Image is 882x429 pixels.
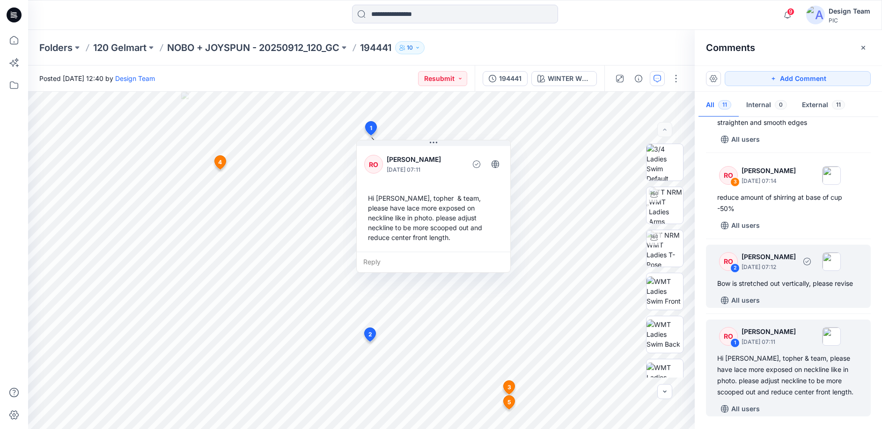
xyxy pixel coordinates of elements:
p: [DATE] 07:11 [742,337,796,347]
img: TT NRM WMT Ladies Arms Down [649,187,683,224]
p: All users [731,403,760,414]
img: TT NRM WMT Ladies T-Pose [647,230,683,267]
div: Hi [PERSON_NAME], topher & team, please have lace more exposed on neckline like in photo. please ... [717,353,860,398]
span: 9 [787,8,794,15]
button: All users [717,401,764,416]
p: 194441 [360,41,391,54]
button: WINTER WHITE [531,71,597,86]
span: 2 [368,330,372,339]
div: WINTER WHITE [548,73,591,84]
span: 4 [218,158,222,167]
button: 194441 [483,71,528,86]
div: reduce amount of shirring at base of cup -50% [717,192,860,214]
div: RO [719,252,738,271]
p: [PERSON_NAME] [742,326,796,337]
div: Bow is stretched out vertically, please revise [717,278,860,289]
div: Hi [PERSON_NAME], topher & team, please have lace more exposed on neckline like in photo. please ... [364,189,503,246]
p: [PERSON_NAME] [387,154,463,165]
a: Design Team [115,74,155,82]
button: 10 [395,41,425,54]
p: All users [731,295,760,306]
span: 11 [718,100,731,109]
p: All users [731,134,760,145]
div: RO [719,327,738,346]
div: 1 [730,338,740,348]
span: 1 [370,124,372,132]
img: 3/4 Ladies Swim Default [647,144,683,181]
div: RO [719,166,738,185]
div: 3 [730,177,740,187]
img: WMT Ladies Swim Back [647,320,683,349]
p: [DATE] 07:11 [387,165,463,175]
div: 194441 [499,73,522,84]
a: 120 Gelmart [93,41,147,54]
button: All users [717,293,764,308]
div: Reply [357,252,510,272]
p: [PERSON_NAME] [742,251,796,262]
a: NOBO + JOYSPUN - 20250912_120_GC [167,41,339,54]
img: WMT Ladies Swim Left [647,363,683,392]
span: Posted [DATE] 12:40 by [39,73,155,83]
span: 11 [832,100,845,109]
h2: Comments [706,42,755,53]
span: 0 [775,100,787,109]
button: External [794,94,853,117]
button: Add Comment [725,71,871,86]
p: [DATE] 07:12 [742,262,796,272]
button: All users [717,132,764,147]
p: All users [731,220,760,231]
span: 3 [507,383,511,392]
p: [DATE] 07:14 [742,176,796,186]
div: PIC [829,17,870,24]
button: Details [631,71,646,86]
p: 10 [407,43,413,53]
div: RO [364,155,383,174]
button: All [698,94,739,117]
div: 2 [730,263,740,273]
button: All users [717,218,764,233]
a: Folders [39,41,73,54]
button: Internal [739,94,794,117]
img: WMT Ladies Swim Front [647,276,683,306]
span: 5 [507,398,511,407]
img: avatar [806,6,825,24]
p: [PERSON_NAME] [742,165,796,176]
div: Design Team [829,6,870,17]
